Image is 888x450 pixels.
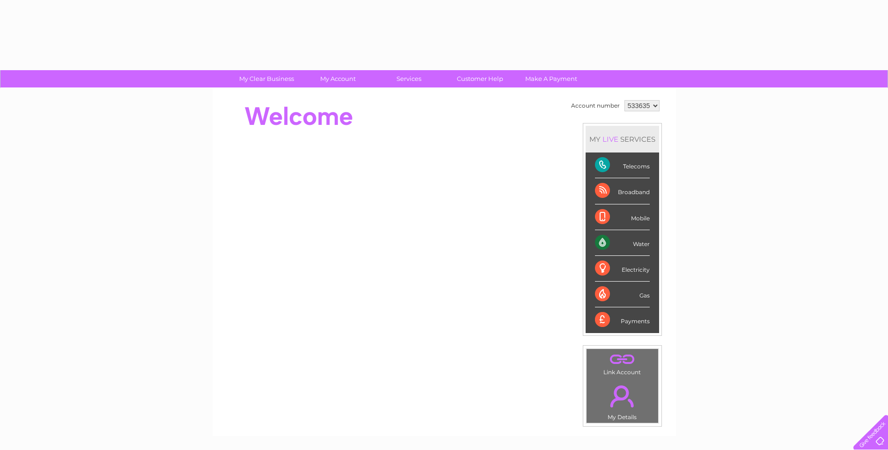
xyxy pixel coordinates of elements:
a: Services [370,70,448,87]
div: LIVE [601,135,620,144]
div: Telecoms [595,152,650,178]
td: Account number [569,98,622,114]
div: Gas [595,282,650,307]
td: My Details [586,377,659,423]
div: Mobile [595,204,650,230]
div: Water [595,230,650,256]
td: Link Account [586,348,659,378]
a: Customer Help [441,70,519,87]
a: My Account [299,70,376,87]
div: Payments [595,307,650,333]
div: Electricity [595,256,650,282]
div: Broadband [595,178,650,204]
div: MY SERVICES [586,126,659,152]
a: . [589,380,656,413]
a: My Clear Business [228,70,305,87]
a: Make A Payment [513,70,590,87]
a: . [589,351,656,368]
